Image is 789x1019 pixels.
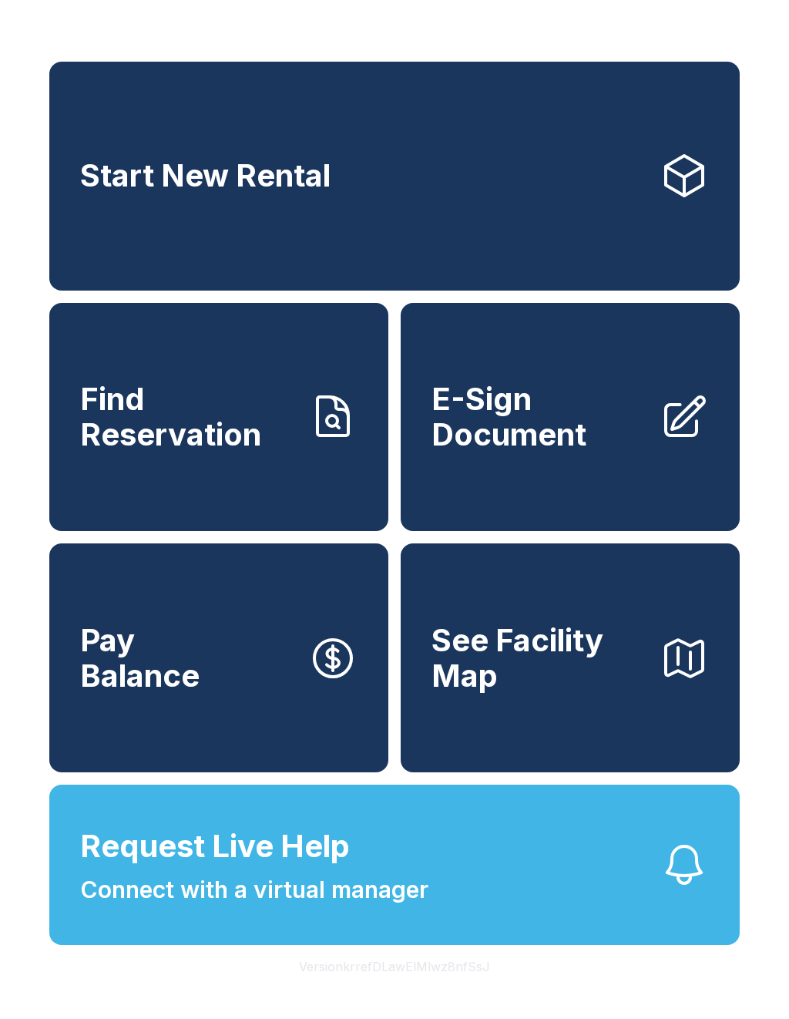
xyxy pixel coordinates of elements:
[49,785,740,945] button: Request Live HelpConnect with a virtual manager
[401,303,740,532] a: E-Sign Document
[80,823,350,869] span: Request Live Help
[80,158,331,193] span: Start New Rental
[287,945,502,988] button: VersionkrrefDLawElMlwz8nfSsJ
[80,873,428,907] span: Connect with a virtual manager
[80,382,296,452] span: Find Reservation
[431,382,647,452] span: E-Sign Document
[401,543,740,772] button: See Facility Map
[49,543,388,772] button: PayBalance
[49,303,388,532] a: Find Reservation
[49,62,740,291] a: Start New Rental
[431,623,647,693] span: See Facility Map
[80,623,200,693] span: Pay Balance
